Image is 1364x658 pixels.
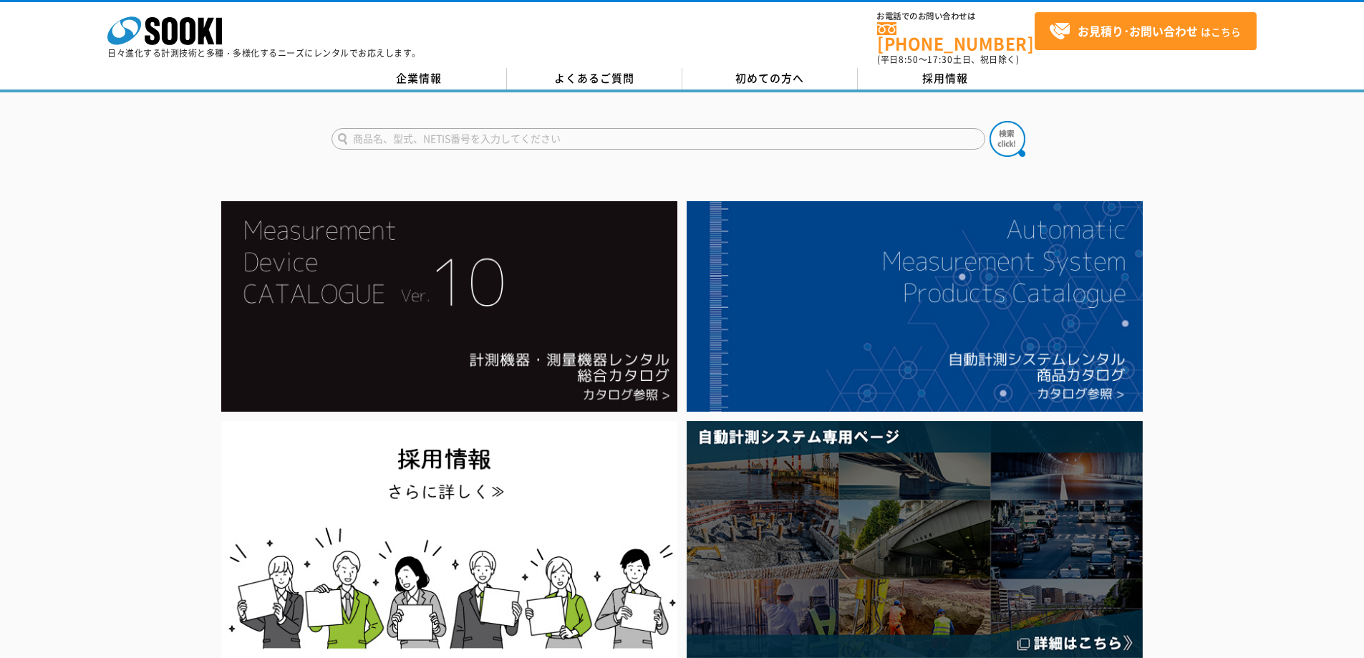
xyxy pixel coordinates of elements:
a: 企業情報 [332,68,507,89]
img: 自動計測システム専用ページ [687,421,1143,658]
p: 日々進化する計測技術と多種・多様化するニーズにレンタルでお応えします。 [107,49,421,57]
a: 採用情報 [858,68,1033,89]
strong: お見積り･お問い合わせ [1078,22,1198,39]
span: 8:50 [899,53,919,66]
span: はこちら [1049,21,1241,42]
span: お電話でのお問い合わせは [877,12,1035,21]
img: btn_search.png [990,121,1025,157]
a: [PHONE_NUMBER] [877,22,1035,52]
span: (平日 ～ 土日、祝日除く) [877,53,1019,66]
span: 17:30 [927,53,953,66]
img: 自動計測システムカタログ [687,201,1143,412]
input: 商品名、型式、NETIS番号を入力してください [332,128,985,150]
a: 初めての方へ [682,68,858,89]
a: お見積り･お問い合わせはこちら [1035,12,1257,50]
a: よくあるご質問 [507,68,682,89]
img: Catalog Ver10 [221,201,677,412]
span: 初めての方へ [735,70,804,86]
img: SOOKI recruit [221,421,677,658]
